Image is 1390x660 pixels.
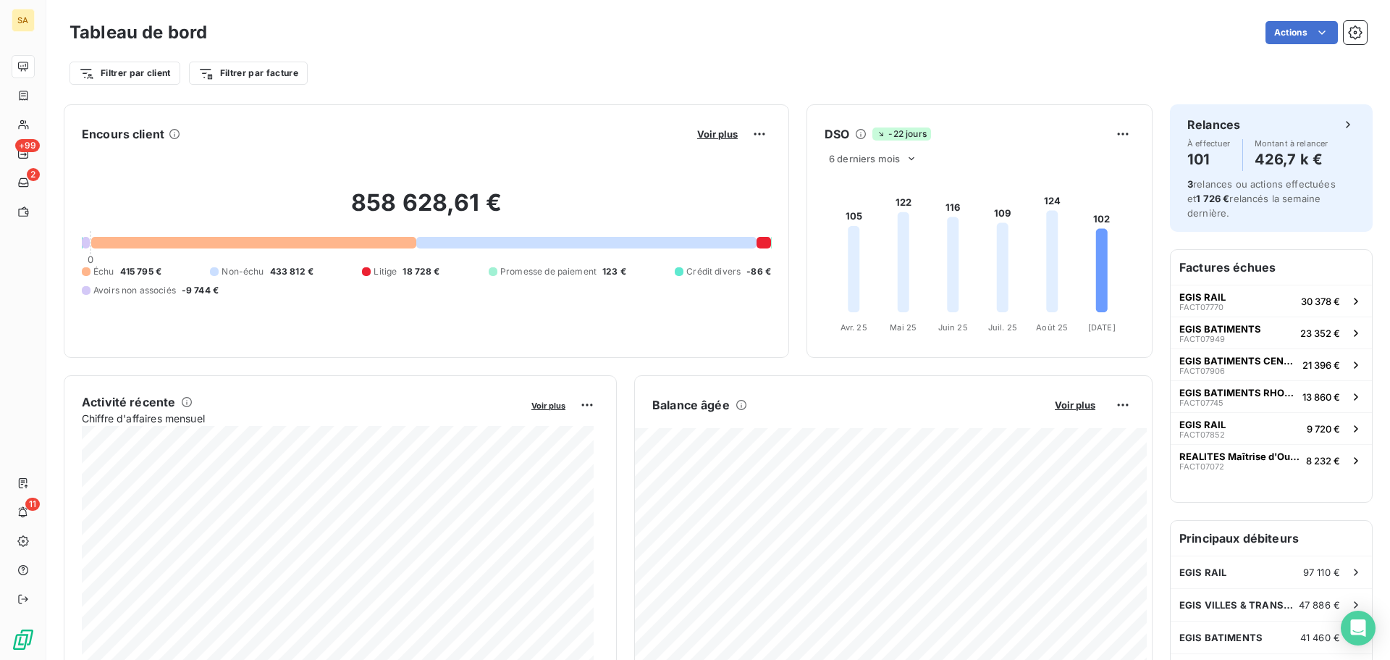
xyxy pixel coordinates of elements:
span: 18 728 € [403,265,439,278]
span: FACT07906 [1179,367,1225,375]
span: -22 jours [872,128,930,141]
span: EGIS BATIMENTS CENTRE OUEST [1179,355,1297,367]
span: FACT07852 [1179,430,1225,439]
h4: 101 [1187,148,1231,171]
span: FACT07745 [1179,398,1223,407]
h2: 858 628,61 € [82,188,771,232]
span: EGIS BATIMENTS RHONE ALPES [1179,387,1297,398]
span: +99 [15,139,40,152]
span: 41 460 € [1300,632,1340,643]
span: 8 232 € [1306,455,1340,467]
button: EGIS RAILFACT078529 720 € [1171,412,1372,444]
span: -9 744 € [182,284,219,297]
button: Filtrer par facture [189,62,308,85]
tspan: Avr. 25 [841,322,867,333]
span: Montant à relancer [1255,139,1328,148]
span: EGIS RAIL [1179,419,1226,430]
span: 433 812 € [270,265,313,278]
span: 415 795 € [120,265,161,278]
span: 13 860 € [1302,391,1340,403]
span: EGIS RAIL [1179,567,1226,578]
span: 11 [25,498,40,511]
span: Échu [93,265,114,278]
h6: Principaux débiteurs [1171,521,1372,556]
div: SA [12,9,35,32]
tspan: [DATE] [1088,322,1116,333]
tspan: Août 25 [1036,322,1068,333]
h6: Relances [1187,116,1240,133]
span: 9 720 € [1307,423,1340,435]
h6: Factures échues [1171,250,1372,285]
span: -86 € [746,265,771,278]
tspan: Juin 25 [938,322,968,333]
button: EGIS BATIMENTS CENTRE OUESTFACT0790621 396 € [1171,348,1372,380]
span: Voir plus [697,128,738,140]
h6: Encours client [82,125,164,143]
span: Avoirs non associés [93,284,176,297]
span: 3 [1187,178,1193,190]
span: 97 110 € [1303,567,1340,578]
span: Promesse de paiement [500,265,597,278]
span: 30 378 € [1301,296,1340,307]
div: Open Intercom Messenger [1341,611,1376,646]
button: REALITES Maîtrise d'OuvrageFACT070728 232 € [1171,444,1372,476]
span: EGIS VILLES & TRANSPORTS [1179,599,1299,611]
span: FACT07949 [1179,335,1225,343]
button: Actions [1265,21,1338,44]
h6: DSO [825,125,849,143]
span: EGIS RAIL [1179,291,1226,303]
h4: 426,7 k € [1255,148,1328,171]
button: Voir plus [1050,398,1100,412]
span: Voir plus [1055,399,1095,411]
span: À effectuer [1187,139,1231,148]
span: 21 396 € [1302,359,1340,371]
span: 23 352 € [1300,327,1340,339]
h3: Tableau de bord [69,20,207,46]
span: 47 886 € [1299,599,1340,611]
img: Logo LeanPay [12,628,35,651]
span: Non-échu [222,265,264,278]
span: 123 € [602,265,626,278]
button: Voir plus [527,398,570,412]
span: Voir plus [531,401,565,411]
span: Chiffre d'affaires mensuel [82,411,521,426]
h6: Activité récente [82,393,175,411]
span: FACT07770 [1179,303,1223,312]
tspan: Mai 25 [890,322,917,333]
span: 6 derniers mois [829,153,900,164]
span: Litige [374,265,397,278]
span: 1 726 € [1196,193,1229,204]
span: FACT07072 [1179,462,1224,471]
span: 2 [27,168,40,181]
span: Crédit divers [686,265,741,278]
span: 0 [88,254,93,265]
span: EGIS BATIMENTS [1179,632,1263,643]
span: REALITES Maîtrise d'Ouvrage [1179,451,1300,462]
tspan: Juil. 25 [988,322,1017,333]
button: Filtrer par client [69,62,180,85]
button: EGIS BATIMENTS RHONE ALPESFACT0774513 860 € [1171,380,1372,412]
button: Voir plus [693,128,742,141]
span: relances ou actions effectuées et relancés la semaine dernière. [1187,178,1336,219]
button: EGIS BATIMENTSFACT0794923 352 € [1171,317,1372,348]
span: EGIS BATIMENTS [1179,323,1261,335]
button: EGIS RAILFACT0777030 378 € [1171,285,1372,317]
h6: Balance âgée [652,396,730,414]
